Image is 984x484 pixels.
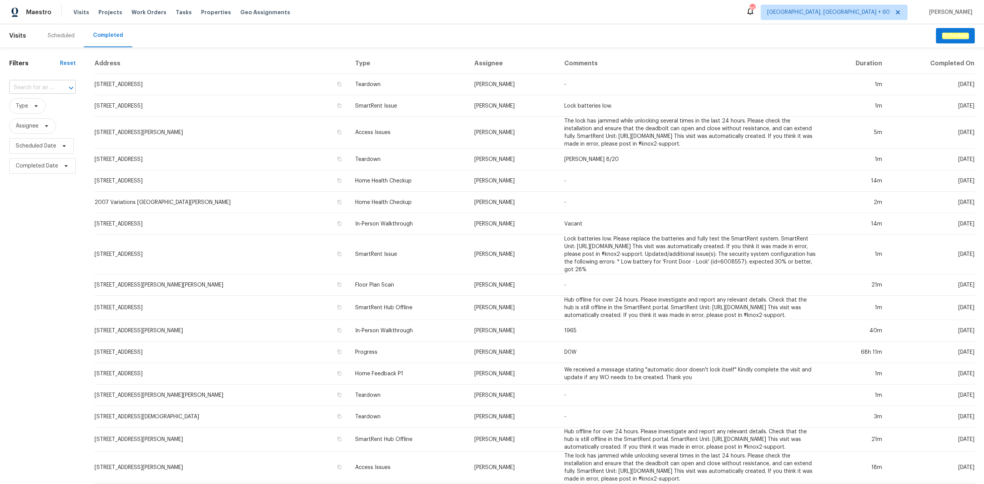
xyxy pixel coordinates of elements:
[336,436,343,443] button: Copy Address
[94,213,349,235] td: [STREET_ADDRESS]
[822,235,888,274] td: 1m
[468,320,558,341] td: [PERSON_NAME]
[336,348,343,355] button: Copy Address
[468,170,558,192] td: [PERSON_NAME]
[336,177,343,184] button: Copy Address
[468,363,558,385] td: [PERSON_NAME]
[558,192,822,213] td: -
[94,235,349,274] td: [STREET_ADDRESS]
[468,428,558,452] td: [PERSON_NAME]
[822,274,888,296] td: 21m
[888,363,975,385] td: [DATE]
[94,192,349,213] td: 2007 Variations [GEOGRAPHIC_DATA][PERSON_NAME]
[468,452,558,484] td: [PERSON_NAME]
[468,235,558,274] td: [PERSON_NAME]
[349,296,468,320] td: SmartRent Hub Offline
[888,170,975,192] td: [DATE]
[349,452,468,484] td: Access Issues
[349,192,468,213] td: Home Health Checkup
[888,452,975,484] td: [DATE]
[240,8,290,16] span: Geo Assignments
[468,406,558,428] td: [PERSON_NAME]
[558,274,822,296] td: -
[349,385,468,406] td: Teardown
[942,33,969,39] em: Schedule
[349,235,468,274] td: SmartRent Issue
[336,327,343,334] button: Copy Address
[822,117,888,149] td: 5m
[336,464,343,471] button: Copy Address
[349,53,468,74] th: Type
[888,95,975,117] td: [DATE]
[750,5,755,12] div: 858
[822,385,888,406] td: 1m
[94,363,349,385] td: [STREET_ADDRESS]
[94,95,349,117] td: [STREET_ADDRESS]
[73,8,89,16] span: Visits
[558,428,822,452] td: Hub offline for over 24 hours. Please investigate and report any relevant details. Check that the...
[336,81,343,88] button: Copy Address
[349,341,468,363] td: Progress
[468,296,558,320] td: [PERSON_NAME]
[468,149,558,170] td: [PERSON_NAME]
[349,428,468,452] td: SmartRent Hub Offline
[888,213,975,235] td: [DATE]
[468,341,558,363] td: [PERSON_NAME]
[888,274,975,296] td: [DATE]
[558,452,822,484] td: The lock has jammed while unlocking several times in the last 24 hours. Please check the installa...
[888,149,975,170] td: [DATE]
[558,117,822,149] td: The lock has jammed while unlocking several times in the last 24 hours. Please check the installa...
[349,95,468,117] td: SmartRent Issue
[888,320,975,341] td: [DATE]
[558,363,822,385] td: We received a message stating "automatic door doesn't lock itself" Kindly complete the visit and ...
[349,149,468,170] td: Teardown
[888,341,975,363] td: [DATE]
[336,370,343,377] button: Copy Address
[822,296,888,320] td: 1m
[468,385,558,406] td: [PERSON_NAME]
[558,406,822,428] td: -
[16,102,28,110] span: Type
[888,296,975,320] td: [DATE]
[822,341,888,363] td: 68h 11m
[822,452,888,484] td: 18m
[888,74,975,95] td: [DATE]
[9,82,54,94] input: Search for an address...
[26,8,52,16] span: Maestro
[98,8,122,16] span: Projects
[131,8,166,16] span: Work Orders
[336,413,343,420] button: Copy Address
[468,117,558,149] td: [PERSON_NAME]
[468,274,558,296] td: [PERSON_NAME]
[822,428,888,452] td: 21m
[336,304,343,311] button: Copy Address
[60,60,76,67] div: Reset
[16,122,38,130] span: Assignee
[558,320,822,341] td: 1965
[767,8,890,16] span: [GEOGRAPHIC_DATA], [GEOGRAPHIC_DATA] + 60
[9,27,26,44] span: Visits
[888,406,975,428] td: [DATE]
[336,281,343,288] button: Copy Address
[349,320,468,341] td: In-Person Walkthrough
[94,296,349,320] td: [STREET_ADDRESS]
[888,192,975,213] td: [DATE]
[336,391,343,398] button: Copy Address
[558,74,822,95] td: -
[936,28,975,44] button: Schedule
[558,53,822,74] th: Comments
[94,170,349,192] td: [STREET_ADDRESS]
[336,102,343,109] button: Copy Address
[94,117,349,149] td: [STREET_ADDRESS][PERSON_NAME]
[822,213,888,235] td: 14m
[558,95,822,117] td: Lock batteries low.
[468,192,558,213] td: [PERSON_NAME]
[822,53,888,74] th: Duration
[336,156,343,162] button: Copy Address
[94,149,349,170] td: [STREET_ADDRESS]
[336,129,343,136] button: Copy Address
[94,452,349,484] td: [STREET_ADDRESS][PERSON_NAME]
[16,162,58,170] span: Completed Date
[94,385,349,406] td: [STREET_ADDRESS][PERSON_NAME][PERSON_NAME]
[468,74,558,95] td: [PERSON_NAME]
